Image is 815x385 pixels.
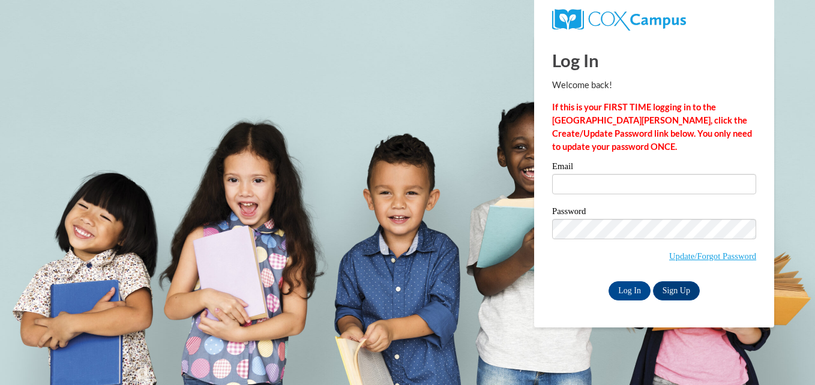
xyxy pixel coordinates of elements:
[552,9,686,31] img: COX Campus
[552,102,752,152] strong: If this is your FIRST TIME logging in to the [GEOGRAPHIC_DATA][PERSON_NAME], click the Create/Upd...
[653,281,700,300] a: Sign Up
[669,251,756,261] a: Update/Forgot Password
[552,162,756,174] label: Email
[609,281,651,300] input: Log In
[552,207,756,219] label: Password
[552,14,686,24] a: COX Campus
[552,48,756,73] h1: Log In
[552,79,756,92] p: Welcome back!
